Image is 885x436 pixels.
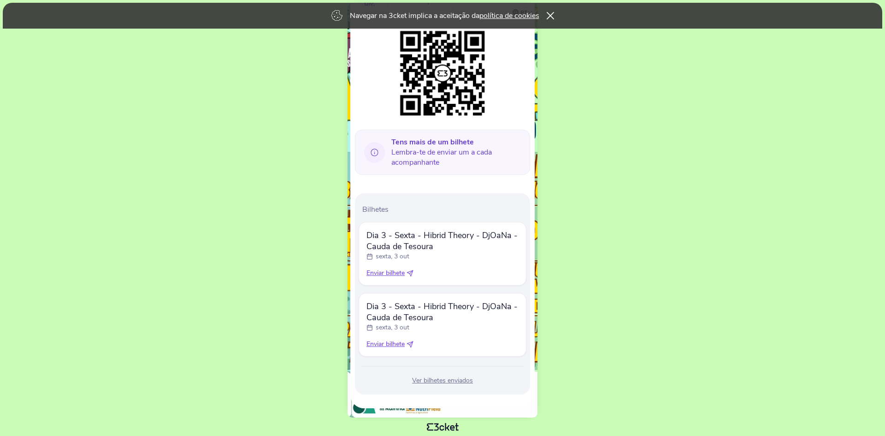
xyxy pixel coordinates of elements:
p: sexta, 3 out [376,323,409,332]
p: sexta, 3 out [376,252,409,261]
span: Enviar bilhete [366,269,405,278]
span: Enviar bilhete [366,340,405,349]
img: 63d710adb40b4caeb951ea7e5ae1d564.png [395,26,490,120]
p: Navegar na 3cket implica a aceitação da [350,11,539,21]
span: Lembra-te de enviar um a cada acompanhante [391,137,523,167]
span: Dia 3 - Sexta - Hibrid Theory - DjOaNa - Cauda de Tesoura [366,301,519,323]
a: política de cookies [479,11,539,21]
p: Bilhetes [362,204,526,215]
span: Dia 3 - Sexta - Hibrid Theory - DjOaNa - Cauda de Tesoura [366,230,519,252]
div: Ver bilhetes enviados [359,376,526,385]
b: Tens mais de um bilhete [391,137,474,147]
